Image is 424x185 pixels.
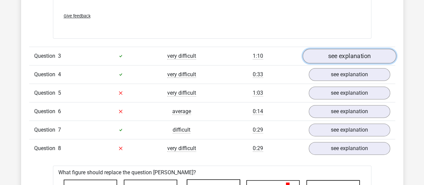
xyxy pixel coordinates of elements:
[253,145,263,152] span: 0:29
[34,144,58,152] span: Question
[309,142,390,155] a: see explanation
[309,124,390,136] a: see explanation
[167,71,196,78] span: very difficult
[58,145,61,151] span: 8
[34,126,58,134] span: Question
[58,71,61,78] span: 4
[309,68,390,81] a: see explanation
[167,53,196,59] span: very difficult
[302,49,396,63] a: see explanation
[253,108,263,115] span: 0:14
[167,90,196,96] span: very difficult
[34,89,58,97] span: Question
[253,53,263,59] span: 1:10
[172,108,191,115] span: average
[34,52,58,60] span: Question
[58,90,61,96] span: 5
[64,13,90,18] span: Give feedback
[58,108,61,114] span: 6
[167,145,196,152] span: very difficult
[34,71,58,79] span: Question
[253,71,263,78] span: 0:33
[58,127,61,133] span: 7
[34,107,58,115] span: Question
[58,53,61,59] span: 3
[309,87,390,99] a: see explanation
[309,105,390,118] a: see explanation
[173,127,190,133] span: difficult
[253,127,263,133] span: 0:29
[253,90,263,96] span: 1:03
